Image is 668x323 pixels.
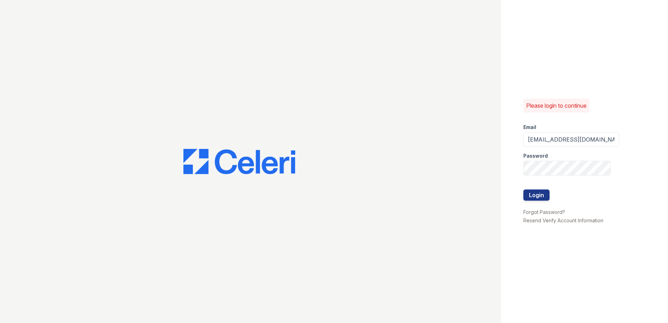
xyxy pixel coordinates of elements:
img: CE_Logo_Blue-a8612792a0a2168367f1c8372b55b34899dd931a85d93a1a3d3e32e68fde9ad4.png [183,149,295,174]
label: Email [523,124,536,131]
a: Forgot Password? [523,209,565,215]
a: Resend Verify Account Information [523,217,603,223]
button: Login [523,189,550,201]
label: Password [523,152,548,159]
p: Please login to continue [526,101,587,110]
